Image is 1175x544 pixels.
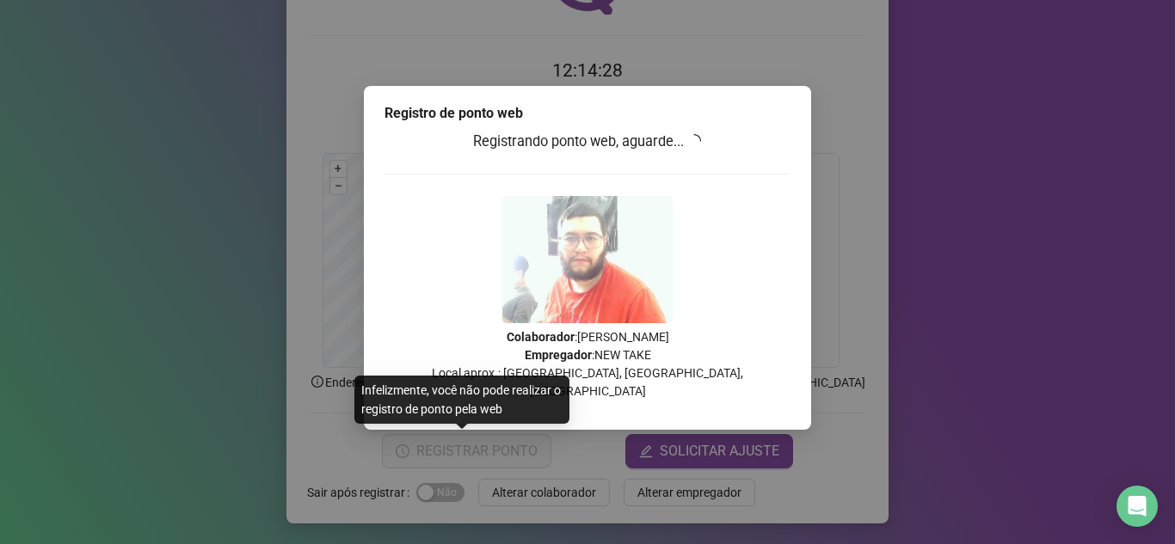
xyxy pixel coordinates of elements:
[525,348,592,362] strong: Empregador
[507,330,575,344] strong: Colaborador
[354,376,569,424] div: Infelizmente, você não pode realizar o registro de ponto pela web
[384,131,791,153] h3: Registrando ponto web, aguarde...
[384,328,791,400] p: : [PERSON_NAME] : NEW TAKE Local aprox.: [GEOGRAPHIC_DATA], [GEOGRAPHIC_DATA], [GEOGRAPHIC_DATA]
[502,196,673,323] img: Z
[1117,486,1158,527] div: Open Intercom Messenger
[384,103,791,124] div: Registro de ponto web
[687,134,701,148] span: loading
